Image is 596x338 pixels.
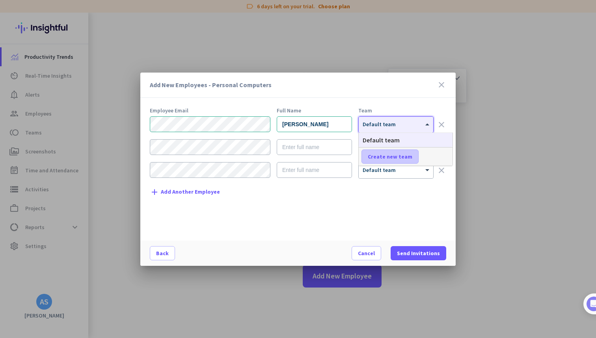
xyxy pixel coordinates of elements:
span: Create new team [368,153,412,161]
div: Options List [359,133,453,147]
input: Enter full name [277,139,352,155]
button: Back [150,246,175,260]
button: Send Invitations [391,246,446,260]
i: clear [437,166,446,175]
i: add [150,187,159,197]
span: Cancel [358,249,375,257]
i: close [437,80,446,90]
span: Back [156,249,169,257]
div: Employee Email [150,108,270,113]
h3: Add New Employees - Personal Computers [150,82,437,88]
input: Enter full name [277,116,352,132]
span: Default team [363,136,400,144]
div: Team [358,108,434,113]
div: Full Name [277,108,352,113]
i: clear [437,120,446,129]
input: Enter full name [277,162,352,178]
button: Create new team [361,149,419,164]
span: Send Invitations [397,249,440,257]
button: Cancel [352,246,381,260]
span: Add Another Employee [161,189,220,195]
